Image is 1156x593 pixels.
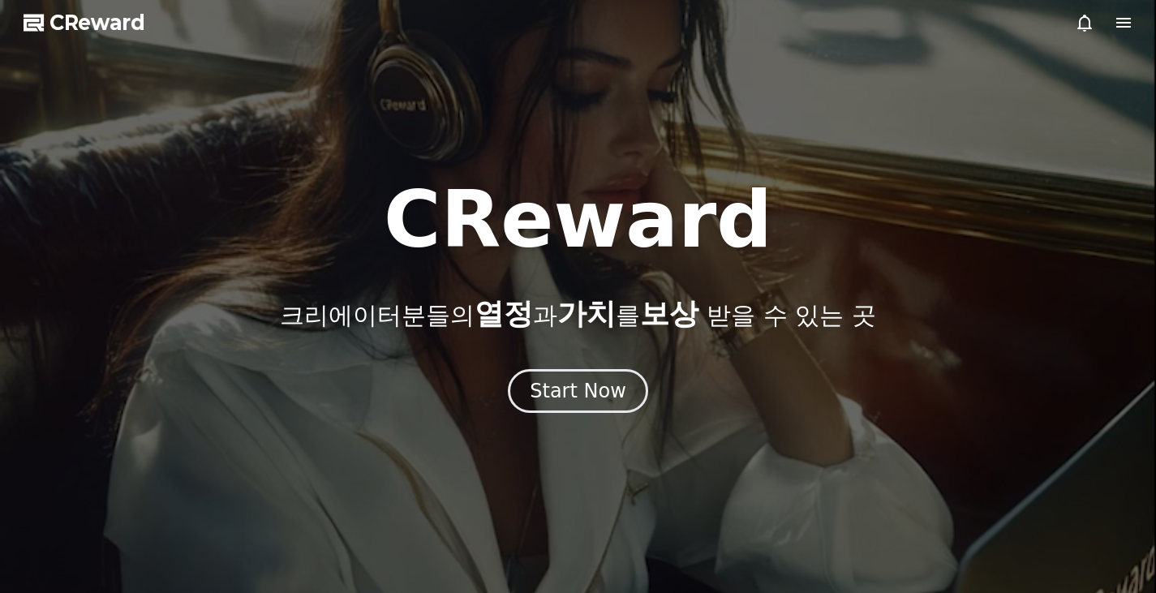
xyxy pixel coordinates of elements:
[530,378,626,404] div: Start Now
[557,297,616,330] span: 가치
[384,181,772,259] h1: CReward
[475,297,533,330] span: 열정
[640,297,698,330] span: 보상
[508,369,648,413] button: Start Now
[24,10,145,36] a: CReward
[508,385,648,401] a: Start Now
[49,10,145,36] span: CReward
[280,298,875,330] p: 크리에이터분들의 과 를 받을 수 있는 곳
